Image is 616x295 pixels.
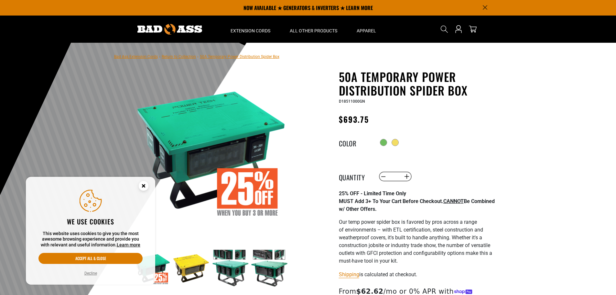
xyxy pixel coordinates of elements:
[162,54,196,59] a: Return to Collection
[200,54,279,59] span: 50A Temporary Power Distribution Spider Box
[38,253,143,264] button: Accept all & close
[339,270,497,279] div: is calculated at checkout.
[197,54,199,59] span: ›
[339,99,365,104] span: D18511000GN
[290,28,337,34] span: All Other Products
[347,16,386,43] summary: Apparel
[339,190,406,197] strong: 25% OFF - Limited Time Only
[280,16,347,43] summary: All Other Products
[439,24,449,34] summary: Search
[339,198,495,212] strong: MUST Add 3+ To Your Cart Before Checkout. Be Combined w/ Other Offers.
[82,270,99,277] button: Decline
[114,52,279,60] nav: breadcrumbs
[339,219,492,264] span: Our temp power spider box is favored by pros across a range of environments – with ETL certificat...
[211,249,249,287] img: green
[159,54,160,59] span: ›
[231,28,270,34] span: Extension Cords
[339,190,497,265] div: Page 1
[339,138,371,147] legend: Color
[357,28,376,34] span: Apparel
[38,217,143,226] h2: We use cookies
[114,54,158,59] a: Bad Ass Extension Cords
[172,249,210,287] img: yellow
[339,271,359,278] a: Shipping
[339,172,371,181] label: Quantity
[339,113,369,125] span: $693.75
[339,70,497,97] h1: 50A Temporary Power Distribution Spider Box
[26,177,155,285] aside: Cookie Consent
[117,242,140,247] a: Learn more
[137,24,202,35] img: Bad Ass Extension Cords
[443,198,464,204] span: CANNOT
[221,16,280,43] summary: Extension Cords
[251,249,288,287] img: green
[38,231,143,248] p: This website uses cookies to give you the most awesome browsing experience and provide you with r...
